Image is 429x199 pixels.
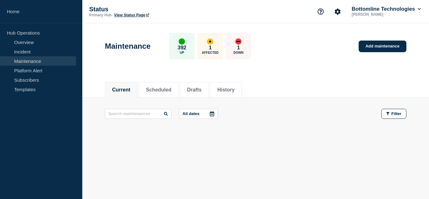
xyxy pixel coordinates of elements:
div: affected [207,38,213,45]
p: 392 [177,45,186,51]
p: All dates [182,111,199,116]
button: Current [112,87,130,93]
p: Down [234,51,244,54]
p: Primary Hub [89,13,111,17]
a: View Status Page [114,13,149,17]
button: Bottomline Technologies [350,6,422,12]
h1: Maintenance [105,42,150,51]
p: Status [89,6,215,13]
button: Support [314,5,327,18]
button: All dates [179,109,218,119]
div: down [235,38,242,45]
p: Up [180,51,184,54]
button: Drafts [187,87,202,93]
div: up [179,38,185,45]
p: Affected [202,51,219,54]
p: 1 [237,45,240,51]
input: Search maintenances [105,109,171,119]
span: Filter [391,111,401,116]
button: Scheduled [146,87,171,93]
button: Account settings [331,5,344,18]
p: 1 [209,45,212,51]
button: Filter [381,109,406,119]
button: History [217,87,235,93]
p: [PERSON_NAME] [350,12,416,17]
a: Add maintenance [359,41,406,52]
